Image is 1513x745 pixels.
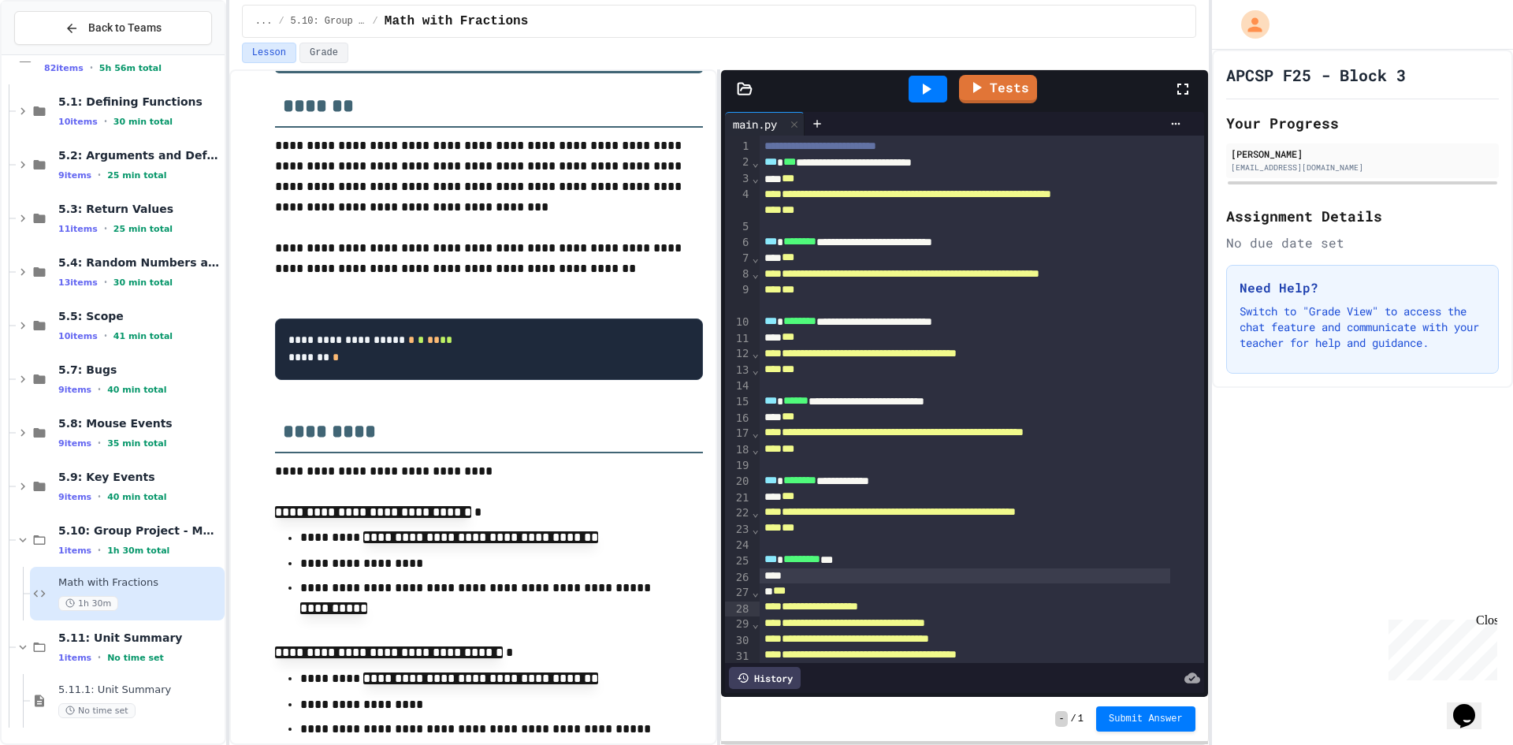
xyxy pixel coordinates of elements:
[58,363,221,377] span: 5.7: Bugs
[98,651,101,664] span: •
[725,331,751,347] div: 11
[725,187,751,219] div: 4
[58,438,91,449] span: 9 items
[58,684,221,697] span: 5.11.1: Unit Summary
[1226,205,1499,227] h2: Assignment Details
[58,331,98,341] span: 10 items
[58,653,91,663] span: 1 items
[725,474,751,490] div: 20
[1231,147,1494,161] div: [PERSON_NAME]
[1226,233,1499,252] div: No due date set
[58,95,221,109] span: 5.1: Defining Functions
[58,255,221,270] span: 5.4: Random Numbers and APIs
[14,11,212,45] button: Back to Teams
[1240,278,1485,297] h3: Need Help?
[725,235,751,251] div: 6
[725,155,751,170] div: 2
[58,224,98,234] span: 11 items
[107,438,166,449] span: 35 min total
[725,490,751,506] div: 21
[752,506,760,519] span: Fold line
[113,278,173,288] span: 30 min total
[98,383,101,396] span: •
[725,282,751,315] div: 9
[58,202,221,216] span: 5.3: Return Values
[107,170,166,181] span: 25 min total
[113,331,173,341] span: 41 min total
[58,703,136,718] span: No time set
[99,63,162,73] span: 5h 56m total
[725,219,751,235] div: 5
[1109,713,1183,725] span: Submit Answer
[291,15,366,28] span: 5.10: Group Project - Math with Fractions
[1055,711,1067,727] span: -
[58,385,91,395] span: 9 items
[58,278,98,288] span: 13 items
[725,315,751,330] div: 10
[725,633,751,649] div: 30
[1078,713,1084,725] span: 1
[752,267,760,280] span: Fold line
[113,117,173,127] span: 30 min total
[58,546,91,556] span: 1 items
[104,115,107,128] span: •
[278,15,284,28] span: /
[725,139,751,155] div: 1
[752,347,760,359] span: Fold line
[1447,682,1497,729] iframe: chat widget
[107,546,169,556] span: 1h 30m total
[58,416,221,430] span: 5.8: Mouse Events
[725,553,751,569] div: 25
[725,570,751,586] div: 26
[752,427,760,439] span: Fold line
[752,251,760,264] span: Fold line
[88,20,162,36] span: Back to Teams
[1382,613,1497,680] iframe: chat widget
[752,443,760,456] span: Fold line
[107,653,164,663] span: No time set
[58,492,91,502] span: 9 items
[58,631,221,645] span: 5.11: Unit Summary
[725,505,751,521] div: 22
[725,251,751,266] div: 7
[385,12,528,31] span: Math with Fractions
[725,649,751,665] div: 31
[1240,304,1485,351] p: Switch to "Grade View" to access the chat feature and communicate with your teacher for help and ...
[6,6,109,100] div: Chat with us now!Close
[725,538,751,553] div: 24
[58,470,221,484] span: 5.9: Key Events
[725,346,751,362] div: 12
[752,617,760,630] span: Fold line
[58,117,98,127] span: 10 items
[98,490,101,503] span: •
[242,43,296,63] button: Lesson
[725,426,751,441] div: 17
[725,616,751,632] div: 29
[725,411,751,427] div: 16
[98,437,101,449] span: •
[752,363,760,376] span: Fold line
[58,596,118,611] span: 1h 30m
[58,170,91,181] span: 9 items
[725,442,751,458] div: 18
[725,378,751,394] div: 14
[58,148,221,162] span: 5.2: Arguments and Default Parameters
[1096,706,1195,732] button: Submit Answer
[107,385,166,395] span: 40 min total
[725,116,785,132] div: main.py
[725,602,751,617] div: 28
[44,63,84,73] span: 82 items
[725,522,751,538] div: 23
[58,576,221,590] span: Math with Fractions
[725,363,751,378] div: 13
[113,224,173,234] span: 25 min total
[299,43,348,63] button: Grade
[90,61,93,74] span: •
[104,330,107,342] span: •
[98,544,101,557] span: •
[752,586,760,598] span: Fold line
[255,15,273,28] span: ...
[1226,112,1499,134] h2: Your Progress
[1225,6,1273,43] div: My Account
[1226,64,1406,86] h1: APCSP F25 - Block 3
